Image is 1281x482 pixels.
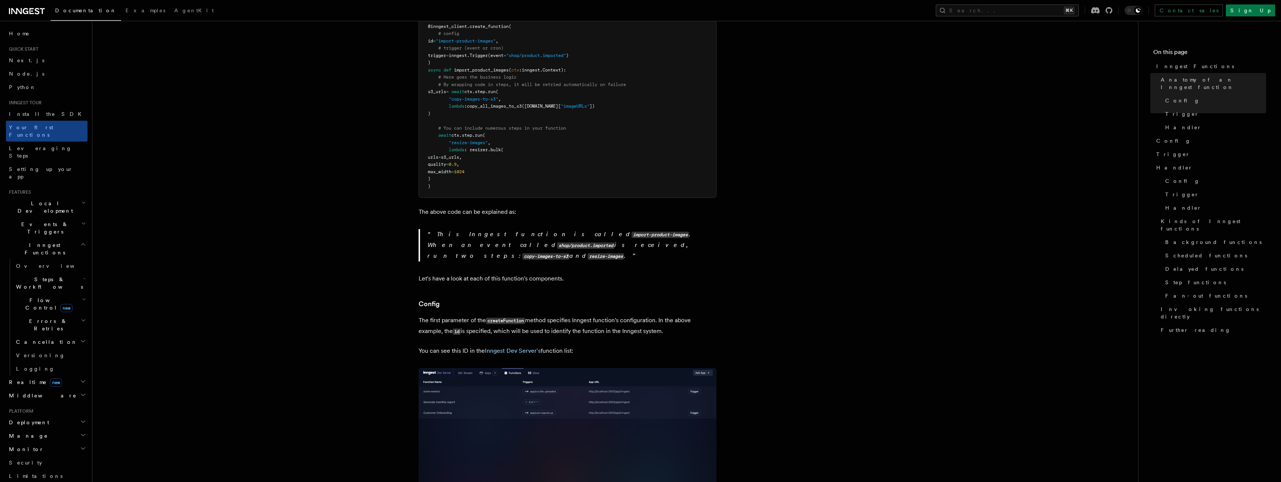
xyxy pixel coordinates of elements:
a: Inngest Dev Server's [485,347,541,354]
code: resize-images [588,253,624,260]
span: ( [496,89,498,94]
span: Examples [125,7,165,13]
a: Node.js [6,67,88,80]
span: new [60,304,73,312]
span: max_width [428,169,451,174]
span: Install the SDK [9,111,86,117]
span: Events & Triggers [6,221,81,235]
span: = [438,155,441,160]
span: Config [1156,137,1191,145]
button: Monitor [6,443,88,456]
a: Next.js [6,54,88,67]
span: , [496,38,498,44]
span: step [462,133,472,138]
div: Inngest Functions [6,259,88,375]
span: AgentKit [174,7,214,13]
span: : resizer. [464,147,490,152]
span: create_function [470,24,509,29]
span: ctx [464,89,472,94]
span: step [475,89,485,94]
span: run [488,89,496,94]
a: Trigger [1153,148,1266,161]
span: s3_urls, [441,155,462,160]
button: Deployment [6,416,88,429]
a: Fan-out functions [1162,289,1266,302]
span: Trigger [1165,191,1199,198]
a: Leveraging Steps [6,142,88,162]
a: Your first Functions [6,121,88,142]
span: Invoking functions directly [1161,305,1266,320]
a: Background functions [1162,235,1266,249]
button: Errors & Retries [13,314,88,335]
button: Realtimenew [6,375,88,389]
a: Handler [1153,161,1266,174]
button: Events & Triggers [6,218,88,238]
span: urls [428,155,438,160]
button: Search...⌘K [936,4,1079,16]
span: Middleware [6,392,77,399]
a: Scheduled functions [1162,249,1266,262]
h4: On this page [1153,48,1266,60]
span: new [50,378,62,387]
span: Next.js [9,57,44,63]
span: Monitor [6,445,44,453]
a: Config [1162,94,1266,107]
span: async [428,67,441,73]
a: Versioning [13,349,88,362]
span: "resize-images" [449,140,488,145]
span: = [503,53,506,58]
a: Config [419,299,440,309]
span: s3_urls [428,89,446,94]
span: bulk [490,147,501,152]
a: Step functions [1162,276,1266,289]
code: id [453,329,461,335]
p: The first parameter of the method specifies Inngest function's configuration. In the above exampl... [419,315,716,337]
span: . [472,133,475,138]
span: Inngest Functions [6,241,80,256]
span: Leveraging Steps [9,145,72,159]
span: Overview [16,263,93,269]
a: AgentKit [170,2,218,20]
span: Inngest Functions [1156,63,1234,70]
span: Errors & Retries [13,317,81,332]
span: import_product_images [454,67,509,73]
span: . [540,67,543,73]
a: Examples [121,2,170,20]
span: Security [9,460,42,466]
span: Scheduled functions [1165,252,1247,259]
span: Anatomy of an Inngest function [1161,76,1266,91]
span: Trigger [470,53,488,58]
span: Cancellation [13,338,77,346]
span: Realtime [6,378,62,386]
span: lambda [449,147,464,152]
a: Overview [13,259,88,273]
span: ( [483,133,485,138]
span: Setting up your app [9,166,73,180]
span: ) [566,53,569,58]
span: inngest [522,67,540,73]
span: Steps & Workflows [13,276,83,291]
span: , [488,140,490,145]
span: "copy-images-to-s3" [449,96,498,102]
span: Features [6,189,31,195]
span: # config [438,31,459,36]
span: ) [428,60,430,65]
a: Trigger [1162,188,1266,201]
span: , [498,96,501,102]
span: Node.js [9,71,44,77]
a: Home [6,27,88,40]
button: Local Development [6,197,88,218]
button: Inngest Functions [6,238,88,259]
span: . [467,24,470,29]
button: Toggle dark mode [1125,6,1142,15]
span: : [519,67,522,73]
span: Flow Control [13,297,82,311]
span: . [472,89,475,94]
span: Kinds of Inngest functions [1161,218,1266,232]
span: Python [9,84,36,90]
span: "imageURLs" [561,104,589,109]
span: lambda [449,104,464,109]
a: Install the SDK [6,107,88,121]
a: Python [6,80,88,94]
span: ctx [511,67,519,73]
